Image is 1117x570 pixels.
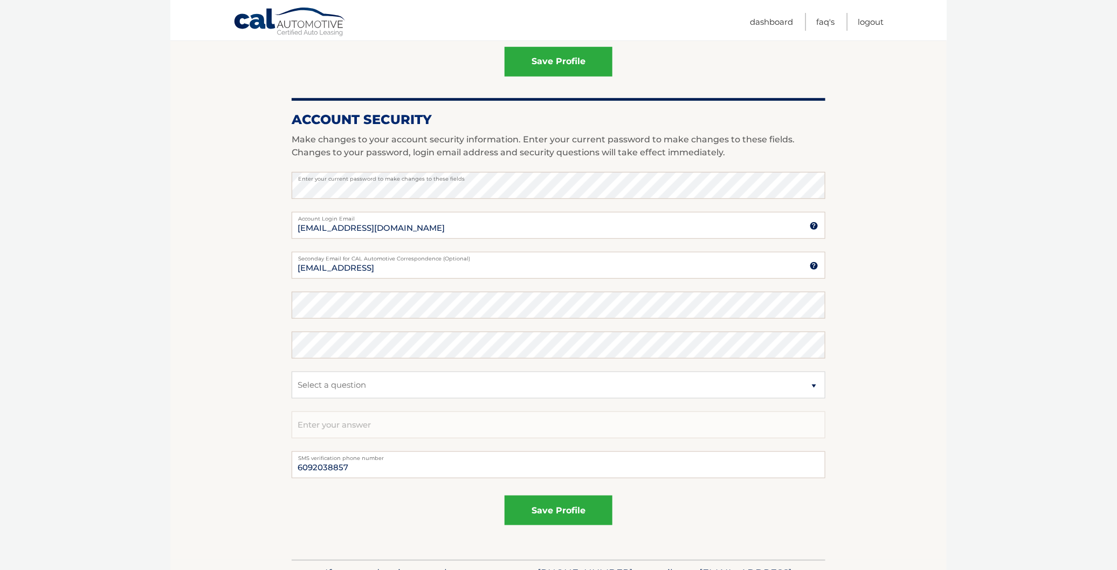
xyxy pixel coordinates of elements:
a: FAQ's [816,13,835,31]
a: Logout [858,13,884,31]
input: Telephone number for SMS login verification [292,451,825,478]
input: Account Login Email [292,212,825,239]
label: Enter your current password to make changes to these fields [292,172,825,181]
input: Enter your answer [292,411,825,438]
button: save profile [505,47,612,77]
img: tooltip.svg [810,222,818,230]
h2: Account Security [292,112,825,128]
input: Seconday Email for CAL Automotive Correspondence (Optional) [292,252,825,279]
a: Dashboard [750,13,793,31]
img: tooltip.svg [810,262,818,270]
label: SMS verification phone number [292,451,825,460]
button: save profile [505,496,612,525]
p: Make changes to your account security information. Enter your current password to make changes to... [292,133,825,159]
label: Account Login Email [292,212,825,221]
label: Seconday Email for CAL Automotive Correspondence (Optional) [292,252,825,260]
a: Cal Automotive [233,7,347,38]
